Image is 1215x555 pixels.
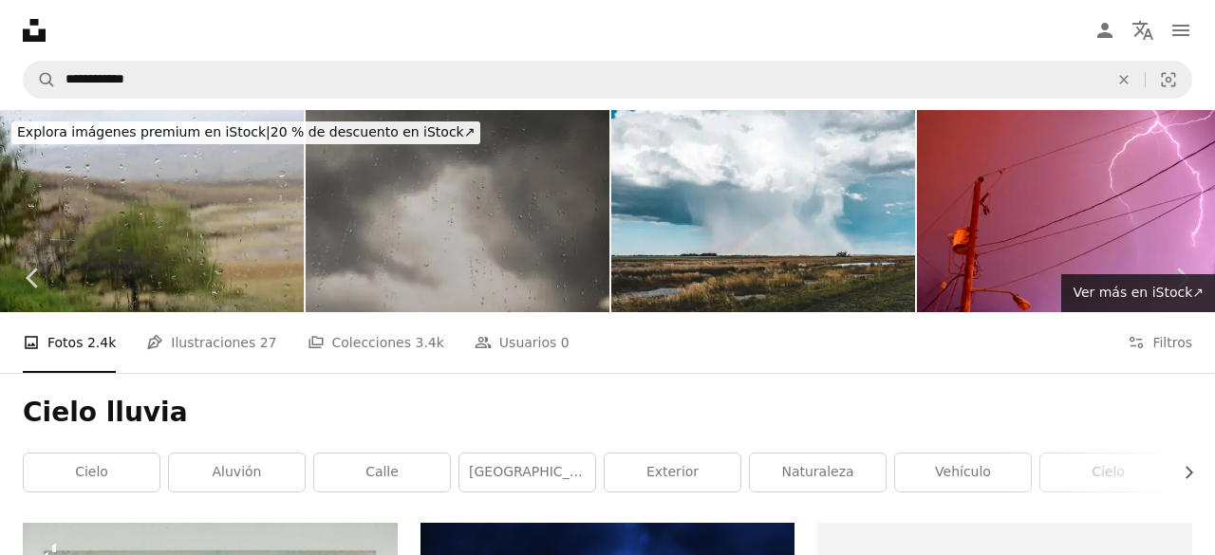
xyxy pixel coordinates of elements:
a: vehículo [895,453,1031,491]
font: Explora imágenes premium en iStock [17,124,266,139]
font: Cielo lluvia [23,397,188,428]
button: Filtros [1128,312,1192,373]
a: Usuarios 0 [475,312,570,373]
button: Buscar en Unsplash [24,62,56,98]
font: ↗ [1192,285,1204,300]
font: Usuarios [499,335,557,350]
button: lista de desplazamiento hacia la derecha [1171,453,1192,491]
a: Ilustraciones 27 [146,312,276,373]
font: 20 % de descuento en iStock [271,124,464,139]
img: tormenta con arcoiris en el campo [611,110,915,312]
form: Encuentre elementos visuales en todo el sitio [23,61,1192,99]
font: [GEOGRAPHIC_DATA] [469,464,608,479]
a: Ver más en iStock↗ [1061,274,1215,312]
font: Ver más en iStock [1073,285,1192,300]
a: cielo [1040,453,1176,491]
font: aluvión [213,464,262,479]
font: cielo [1092,464,1125,479]
a: calle [314,453,450,491]
font: | [266,124,271,139]
a: Colecciones 3.4k [308,312,444,373]
a: naturaleza [750,453,886,491]
a: Próximo [1149,187,1215,369]
font: exterior [646,464,699,479]
font: cielo [75,464,108,479]
img: Cielo negro [306,110,609,312]
font: calle [365,464,399,479]
font: vehículo [935,464,991,479]
button: Menú [1162,11,1200,49]
font: ↗ [464,124,476,139]
font: naturaleza [781,464,853,479]
button: Búsqueda visual [1146,62,1191,98]
a: aluvión [169,453,305,491]
a: Iniciar sesión / Registrarse [1086,11,1124,49]
font: Ilustraciones [171,335,255,350]
button: Claro [1103,62,1145,98]
a: exterior [605,453,740,491]
font: 27 [260,335,277,350]
font: 3.4k [415,335,443,350]
a: cielo [24,453,159,491]
font: Colecciones [332,335,411,350]
button: Idioma [1124,11,1162,49]
a: [GEOGRAPHIC_DATA] [459,453,595,491]
font: 0 [561,335,570,350]
a: Inicio — Unsplash [23,19,46,42]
